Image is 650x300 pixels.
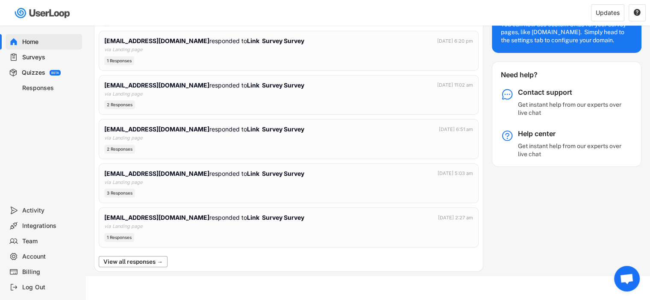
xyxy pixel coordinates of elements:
strong: [EMAIL_ADDRESS][DOMAIN_NAME] [104,170,209,177]
div: responded to [104,36,304,45]
div: responded to [104,125,304,134]
div: Surveys [22,53,79,61]
div: Responses [22,84,79,92]
div: responded to [104,81,304,90]
strong: [EMAIL_ADDRESS][DOMAIN_NAME] [104,37,209,44]
div: [DATE] 5:03 am [438,170,473,177]
div: Activity [22,207,79,215]
div: Account [22,253,79,261]
div: Landing page [112,46,142,53]
strong: [EMAIL_ADDRESS][DOMAIN_NAME] [104,82,209,89]
div: via [104,46,111,53]
div: You can now use custom URLs for your survey pages, like [DOMAIN_NAME]. Simply head to the setting... [501,20,632,44]
div: responded to [104,213,304,222]
strong: Link Survey Survey [247,170,304,177]
div: Contact support [518,88,625,97]
div: Quizzes [22,69,45,77]
div: Team [22,237,79,245]
div: [DATE] 11:02 am [437,82,473,89]
strong: [EMAIL_ADDRESS][DOMAIN_NAME] [104,214,209,221]
div: Help center [518,129,625,138]
div: Landing page [112,90,142,98]
div: 3 Responses [104,189,135,198]
img: userloop-logo-01.svg [13,4,73,22]
div: Integrations [22,222,79,230]
div: Landing page [112,223,142,230]
div: via [104,134,111,142]
strong: Link Survey Survey [247,214,304,221]
text:  [634,9,641,16]
div: 2 Responses [104,100,135,109]
button:  [633,9,641,17]
div: 2 Responses [104,145,135,154]
div: Landing page [112,134,142,142]
button: View all responses → [99,256,168,267]
div: Need help? [501,70,560,79]
div: BETA [51,71,59,74]
div: Open chat [614,266,640,291]
div: 1 Responses [104,233,134,242]
div: Billing [22,268,79,276]
div: via [104,90,111,98]
strong: Link Survey Survey [247,37,304,44]
div: Get instant help from our experts over live chat [518,101,625,116]
div: responded to [104,169,304,178]
div: 1 Responses [104,56,134,65]
div: via [104,223,111,230]
div: Home [22,38,79,46]
div: Get instant help from our experts over live chat [518,142,625,157]
div: via [104,179,111,186]
div: [DATE] 2:27 am [438,214,473,221]
strong: Link Survey Survey [247,125,304,133]
div: Updates [596,10,620,16]
div: Landing page [112,179,142,186]
strong: [EMAIL_ADDRESS][DOMAIN_NAME] [104,125,209,133]
div: Log Out [22,283,79,291]
strong: Link Survey Survey [247,82,304,89]
div: [DATE] 6:51 am [439,126,473,133]
div: [DATE] 6:20 pm [437,38,473,45]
